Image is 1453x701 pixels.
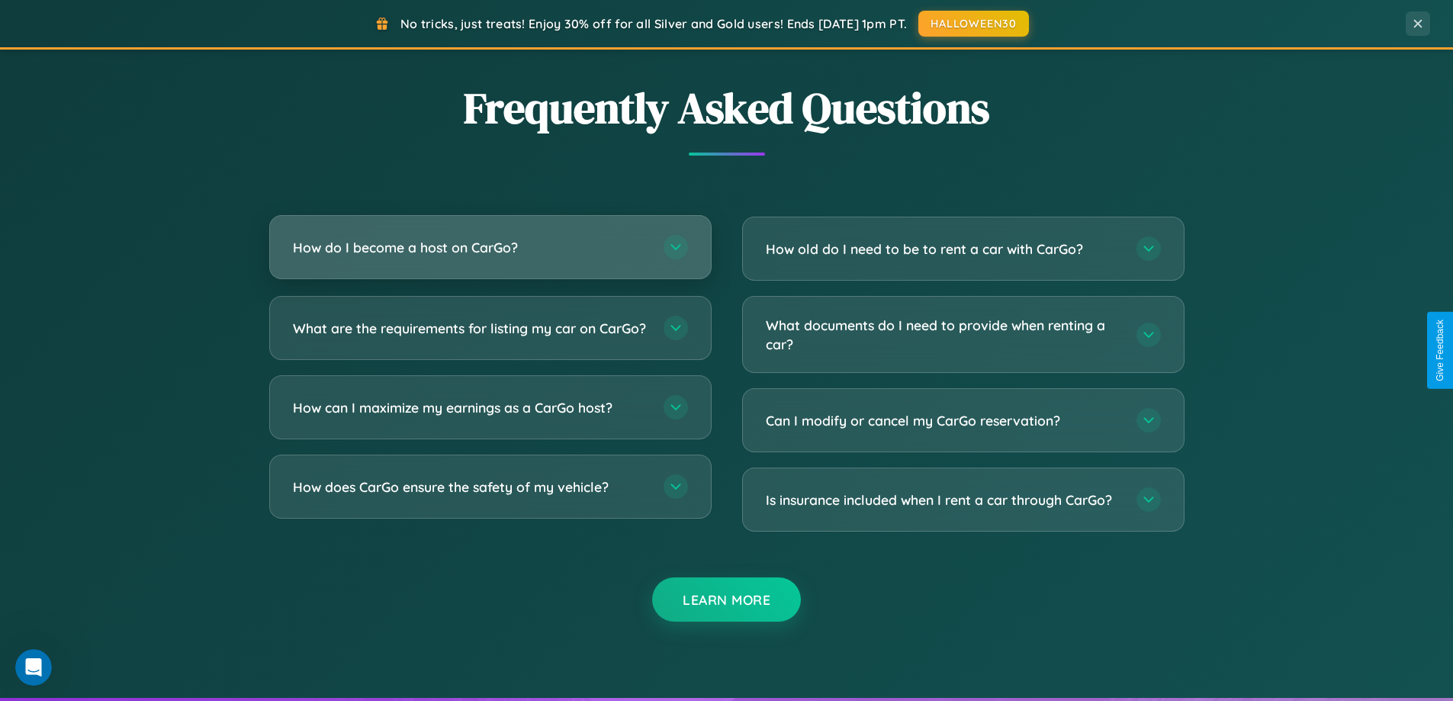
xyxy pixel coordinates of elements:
iframe: Intercom live chat [15,649,52,686]
h3: How can I maximize my earnings as a CarGo host? [293,398,648,417]
h3: Is insurance included when I rent a car through CarGo? [766,490,1121,510]
button: HALLOWEEN30 [918,11,1029,37]
h3: What are the requirements for listing my car on CarGo? [293,319,648,338]
h3: Can I modify or cancel my CarGo reservation? [766,411,1121,430]
h3: What documents do I need to provide when renting a car? [766,316,1121,353]
button: Learn More [652,577,801,622]
span: No tricks, just treats! Enjoy 30% off for all Silver and Gold users! Ends [DATE] 1pm PT. [400,16,907,31]
h3: How does CarGo ensure the safety of my vehicle? [293,478,648,497]
h2: Frequently Asked Questions [269,79,1185,137]
div: Give Feedback [1435,320,1445,381]
h3: How old do I need to be to rent a car with CarGo? [766,240,1121,259]
h3: How do I become a host on CarGo? [293,238,648,257]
